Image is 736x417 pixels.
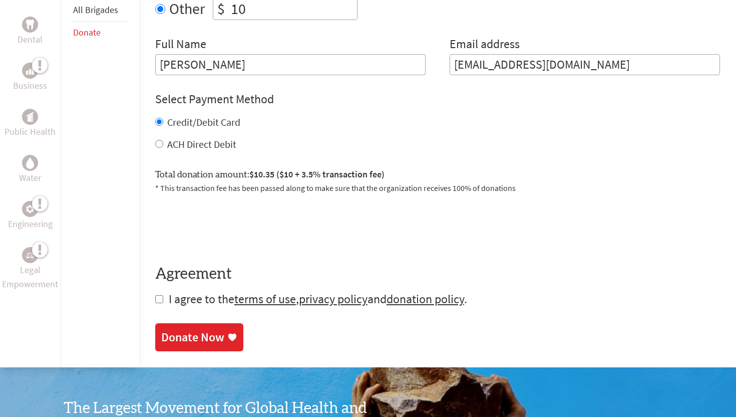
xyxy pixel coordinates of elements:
p: Engineering [8,217,53,231]
span: I agree to the , and . [169,291,467,307]
label: Full Name [155,36,206,54]
iframe: reCAPTCHA [155,206,307,245]
img: Business [26,67,34,75]
a: BusinessBusiness [13,63,47,93]
label: Total donation amount: [155,167,385,182]
img: Water [26,157,34,169]
span: $10.35 ($10 + 3.5% transaction fee) [249,168,385,180]
input: Your Email [450,54,720,75]
img: Engineering [26,205,34,213]
a: privacy policy [299,291,367,307]
p: Legal Empowerment [2,263,59,291]
a: Legal EmpowermentLegal Empowerment [2,247,59,291]
a: DentalDental [18,17,43,47]
label: Email address [450,36,520,54]
a: WaterWater [19,155,41,185]
div: Water [22,155,38,171]
div: Donate Now [161,329,224,345]
img: Public Health [26,112,34,122]
a: EngineeringEngineering [8,201,53,231]
div: Legal Empowerment [22,247,38,263]
a: All Brigades [73,4,118,16]
div: Business [22,63,38,79]
a: Donate Now [155,323,243,351]
p: Public Health [5,125,56,139]
p: Business [13,79,47,93]
a: Public HealthPublic Health [5,109,56,139]
div: Engineering [22,201,38,217]
h4: Select Payment Method [155,91,720,107]
p: Dental [18,33,43,47]
a: terms of use [234,291,296,307]
div: Public Health [22,109,38,125]
p: * This transaction fee has been passed along to make sure that the organization receives 100% of ... [155,182,720,194]
div: Dental [22,17,38,33]
label: ACH Direct Debit [167,138,236,150]
h4: Agreement [155,265,720,283]
input: Enter Full Name [155,54,426,75]
label: Credit/Debit Card [167,116,240,128]
img: Dental [26,20,34,30]
img: Legal Empowerment [26,252,34,258]
li: Donate [73,22,127,44]
a: donation policy [387,291,464,307]
p: Water [19,171,41,185]
a: Donate [73,27,101,38]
